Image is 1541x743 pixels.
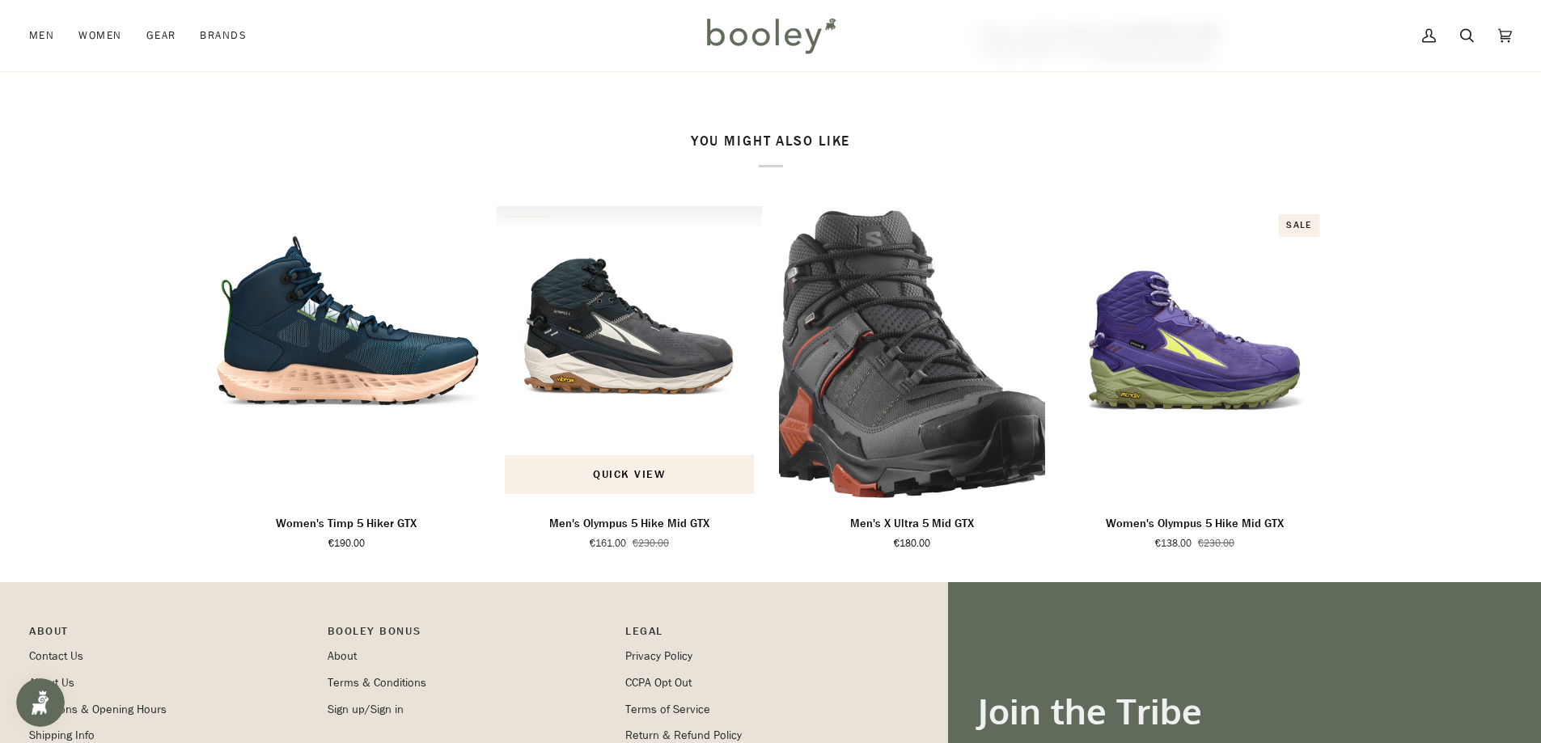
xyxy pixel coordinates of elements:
[779,509,1046,551] a: Men's X Ultra 5 Mid GTX
[328,675,426,690] a: Terms & Conditions
[977,689,1512,733] h3: Join the Tribe
[328,536,365,551] span: €190.00
[214,206,481,502] a: Women's Timp 5 Hiker GTX
[625,675,692,690] a: CCPA Opt Out
[850,515,974,533] p: Men's X Ultra 5 Mid GTX
[78,27,121,44] span: Women
[1061,206,1328,502] img: Altra Women's Olympus 5 Hike Mid GTX Purple - Booley Galway
[496,206,763,502] product-grid-item-variant: 7.5 / Black / Gray
[779,206,1046,502] img: Salomon Men's X Ultra 5 Mid GTX Asphalt / Castlerock / Burnt Ochre - Booley Galway
[625,623,908,648] p: Pipeline_Footer Sub
[633,536,669,551] span: €230.00
[29,648,83,664] a: Contact Us
[779,206,1046,502] a: Men's X Ultra 5 Mid GTX
[779,206,1046,551] product-grid-item: Men's X Ultra 5 Mid GTX
[328,623,610,648] p: Booley Bonus
[214,206,481,502] img: Altra Women's Timp 5 Hiker GTX Navy - Booley Galway
[496,206,763,502] a: Men's Olympus 5 Hike Mid GTX
[1278,214,1319,238] div: Sale
[496,206,763,551] product-grid-item: Men's Olympus 5 Hike Mid GTX
[496,206,763,502] img: Altra Men's Olympus 5 Hike Mid GTX Black / Gray - Booley Galway
[1061,206,1328,502] product-grid-item-variant: 4.5 / Purple
[214,206,481,502] product-grid-item-variant: 4.5 / Navy
[700,12,841,59] img: Booley
[328,648,357,664] a: About
[16,678,65,727] iframe: Button to open loyalty program pop-up
[590,536,626,551] span: €161.00
[276,515,417,533] p: Women's Timp 5 Hiker GTX
[328,702,404,717] a: Sign up/Sign in
[200,27,247,44] span: Brands
[1061,509,1328,551] a: Women's Olympus 5 Hike Mid GTX
[549,515,709,533] p: Men's Olympus 5 Hike Mid GTX
[1106,515,1284,533] p: Women's Olympus 5 Hike Mid GTX
[504,455,755,494] button: Quick view
[214,509,481,551] a: Women's Timp 5 Hiker GTX
[1155,536,1192,551] span: €138.00
[496,509,763,551] a: Men's Olympus 5 Hike Mid GTX
[214,206,481,551] product-grid-item: Women's Timp 5 Hiker GTX
[29,27,54,44] span: Men
[214,133,1328,167] h2: You might also like
[29,728,95,743] a: Shipping Info
[29,675,74,690] a: About Us
[625,728,742,743] a: Return & Refund Policy
[625,648,692,664] a: Privacy Policy
[1061,206,1328,502] a: Women's Olympus 5 Hike Mid GTX
[1061,206,1328,551] product-grid-item: Women's Olympus 5 Hike Mid GTX
[29,623,311,648] p: Pipeline_Footer Main
[29,702,167,717] a: Locations & Opening Hours
[146,27,176,44] span: Gear
[1198,536,1234,551] span: €230.00
[894,536,930,551] span: €180.00
[625,702,710,717] a: Terms of Service
[593,466,665,483] span: Quick view
[779,206,1046,502] product-grid-item-variant: 8 / Asphalt / Castlerock / Burnt Ochre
